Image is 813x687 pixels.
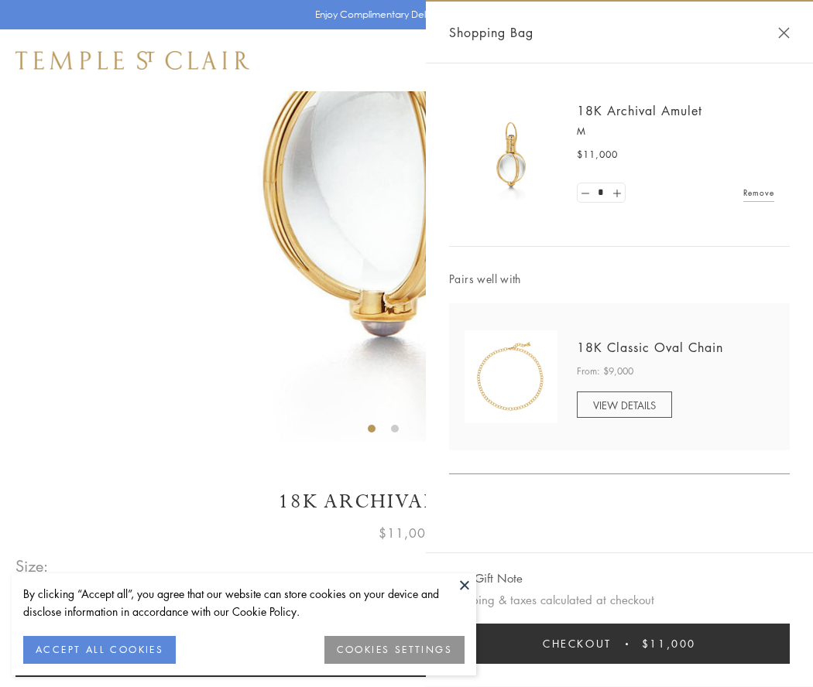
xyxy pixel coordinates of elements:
[778,27,790,39] button: Close Shopping Bag
[15,51,249,70] img: Temple St. Clair
[465,330,557,423] img: N88865-OV18
[449,22,533,43] span: Shopping Bag
[593,398,656,412] span: VIEW DETAILS
[577,147,618,162] span: $11,000
[642,635,696,652] span: $11,000
[379,523,434,543] span: $11,000
[449,569,523,588] button: Add Gift Note
[577,364,633,379] span: From: $9,000
[315,7,491,22] p: Enjoy Complimentary Delivery & Returns
[577,102,702,119] a: 18K Archival Amulet
[578,183,593,203] a: Set quantity to 0
[23,636,176,664] button: ACCEPT ALL COOKIES
[449,270,790,288] span: Pairs well with
[449,590,790,610] p: Shipping & taxes calculated at checkout
[449,624,790,664] button: Checkout $11,000
[577,339,723,356] a: 18K Classic Oval Chain
[15,553,50,579] span: Size:
[15,488,798,515] h1: 18K Archival Amulet
[743,184,774,201] a: Remove
[324,636,465,664] button: COOKIES SETTINGS
[465,108,557,201] img: 18K Archival Amulet
[543,635,612,652] span: Checkout
[577,391,672,418] a: VIEW DETAILS
[23,585,465,620] div: By clicking “Accept all”, you agree that our website can store cookies on your device and disclos...
[577,124,774,139] p: M
[609,183,624,203] a: Set quantity to 2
